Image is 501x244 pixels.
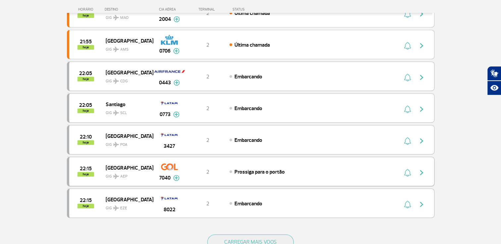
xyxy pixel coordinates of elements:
[77,172,94,177] span: hoje
[418,169,426,177] img: seta-direita-painel-voo.svg
[106,195,148,204] span: [GEOGRAPHIC_DATA]
[106,138,148,148] span: GIG
[418,200,426,208] img: seta-direita-painel-voo.svg
[234,73,262,80] span: Embarcando
[206,105,209,112] span: 2
[79,71,92,76] span: 2025-08-24 22:05:00
[106,36,148,45] span: [GEOGRAPHIC_DATA]
[113,15,119,20] img: destiny_airplane.svg
[234,42,270,48] span: Última chamada
[106,75,148,84] span: GIG
[418,137,426,145] img: seta-direita-painel-voo.svg
[418,73,426,81] img: seta-direita-painel-voo.svg
[120,205,127,211] span: EZE
[173,175,179,181] img: mais-info-painel-voo.svg
[77,77,94,81] span: hoje
[206,137,209,143] span: 2
[173,48,179,54] img: mais-info-painel-voo.svg
[106,68,148,77] span: [GEOGRAPHIC_DATA]
[174,80,180,86] img: mais-info-painel-voo.svg
[80,198,92,203] span: 2025-08-24 22:15:00
[105,7,153,12] div: DESTINO
[206,10,209,17] span: 2
[113,78,119,84] img: destiny_airplane.svg
[159,79,171,87] span: 0443
[206,200,209,207] span: 2
[234,10,270,17] span: Última chamada
[159,47,171,55] span: 0706
[174,16,180,22] img: mais-info-painel-voo.svg
[206,42,209,48] span: 2
[173,111,179,117] img: mais-info-painel-voo.svg
[234,105,262,112] span: Embarcando
[77,45,94,50] span: hoje
[77,108,94,113] span: hoje
[106,132,148,140] span: [GEOGRAPHIC_DATA]
[113,205,119,211] img: destiny_airplane.svg
[153,7,186,12] div: CIA AÉREA
[120,47,128,53] span: AMS
[106,100,148,108] span: Santiago
[106,163,148,172] span: [GEOGRAPHIC_DATA]
[159,174,171,182] span: 7040
[404,169,411,177] img: sino-painel-voo.svg
[418,42,426,50] img: seta-direita-painel-voo.svg
[79,103,92,107] span: 2025-08-24 22:05:00
[120,174,127,180] span: AEP
[80,39,92,44] span: 2025-08-24 21:55:00
[77,204,94,208] span: hoje
[113,47,119,52] img: destiny_airplane.svg
[418,105,426,113] img: seta-direita-painel-voo.svg
[113,110,119,115] img: destiny_airplane.svg
[234,169,285,175] span: Prossiga para o portão
[80,135,92,139] span: 2025-08-24 22:10:00
[106,170,148,180] span: GIG
[106,202,148,211] span: GIG
[487,81,501,95] button: Abrir recursos assistivos.
[80,166,92,171] span: 2025-08-24 22:15:00
[120,110,127,116] span: SCL
[120,142,127,148] span: POA
[69,7,105,12] div: HORÁRIO
[113,142,119,147] img: destiny_airplane.svg
[106,43,148,53] span: GIG
[113,174,119,179] img: destiny_airplane.svg
[234,137,262,143] span: Embarcando
[160,110,171,118] span: 0773
[120,78,128,84] span: CDG
[106,106,148,116] span: GIG
[404,42,411,50] img: sino-painel-voo.svg
[229,7,283,12] div: STATUS
[234,200,262,207] span: Embarcando
[186,7,229,12] div: TERMINAL
[487,66,501,95] div: Plugin de acessibilidade da Hand Talk.
[77,140,94,145] span: hoje
[404,200,411,208] img: sino-painel-voo.svg
[206,73,209,80] span: 2
[164,142,175,150] span: 3427
[206,169,209,175] span: 2
[164,206,175,214] span: 8022
[487,66,501,81] button: Abrir tradutor de língua de sinais.
[159,15,171,23] span: 2004
[404,73,411,81] img: sino-painel-voo.svg
[404,137,411,145] img: sino-painel-voo.svg
[404,105,411,113] img: sino-painel-voo.svg
[120,15,128,21] span: MAO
